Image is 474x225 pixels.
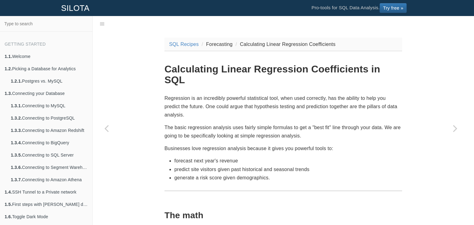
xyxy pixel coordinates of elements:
[174,165,402,174] li: predict site visitors given past historical and seasonal trends
[11,128,22,133] b: 1.3.3.
[200,40,233,48] li: Forecasting
[11,165,22,170] b: 1.3.6.
[93,31,120,225] a: Previous page: Calculating Z-Score
[6,124,92,137] a: 1.3.3.Connecting to Amazon Redshift
[5,202,12,207] b: 1.5.
[380,3,407,13] a: Try free »
[2,18,90,30] input: Type to search
[305,0,413,16] li: Pro-tools for SQL Data Analysis.
[441,31,469,225] a: Next page: Forecasting in presence of Seasonal effects using the Ratio to Moving Average method
[164,144,402,153] p: Businesses love regression analysis because it gives you powerful tools to:
[5,66,12,71] b: 1.2.
[164,64,402,85] h1: Calculating Linear Regression Coefficients in SQL
[6,174,92,186] a: 1.3.7.Connecting to Amazon Athena
[11,79,22,84] b: 1.2.1.
[234,40,335,48] li: Calculating Linear Regression Coefficients
[164,94,402,119] p: Regression is an incredibly powerful statistical tool, when used correctly, has the ability to he...
[11,177,22,182] b: 1.3.7.
[6,75,92,87] a: 1.2.1.Postgres vs. MySQL
[164,123,402,140] p: The basic regression analysis uses fairly simple formulas to get a "best fit" line through your d...
[11,140,22,145] b: 1.3.4.
[164,211,402,220] h2: The math
[174,157,402,165] li: forecast next year's revenue
[5,214,12,219] b: 1.6.
[56,0,94,16] a: SILOTA
[174,174,402,182] li: generate a risk score given demographics.
[169,42,199,47] a: SQL Recipes
[11,116,22,121] b: 1.3.2.
[6,161,92,174] a: 1.3.6.Connecting to Segment Warehouse
[6,100,92,112] a: 1.3.1.Connecting to MySQL
[11,153,22,157] b: 1.3.5.
[11,103,22,108] b: 1.3.1.
[6,149,92,161] a: 1.3.5.Connecting to SQL Server
[5,54,12,59] b: 1.1.
[6,137,92,149] a: 1.3.4.Connecting to BigQuery
[5,91,12,96] b: 1.3.
[5,190,12,194] b: 1.4.
[6,112,92,124] a: 1.3.2.Connecting to PostgreSQL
